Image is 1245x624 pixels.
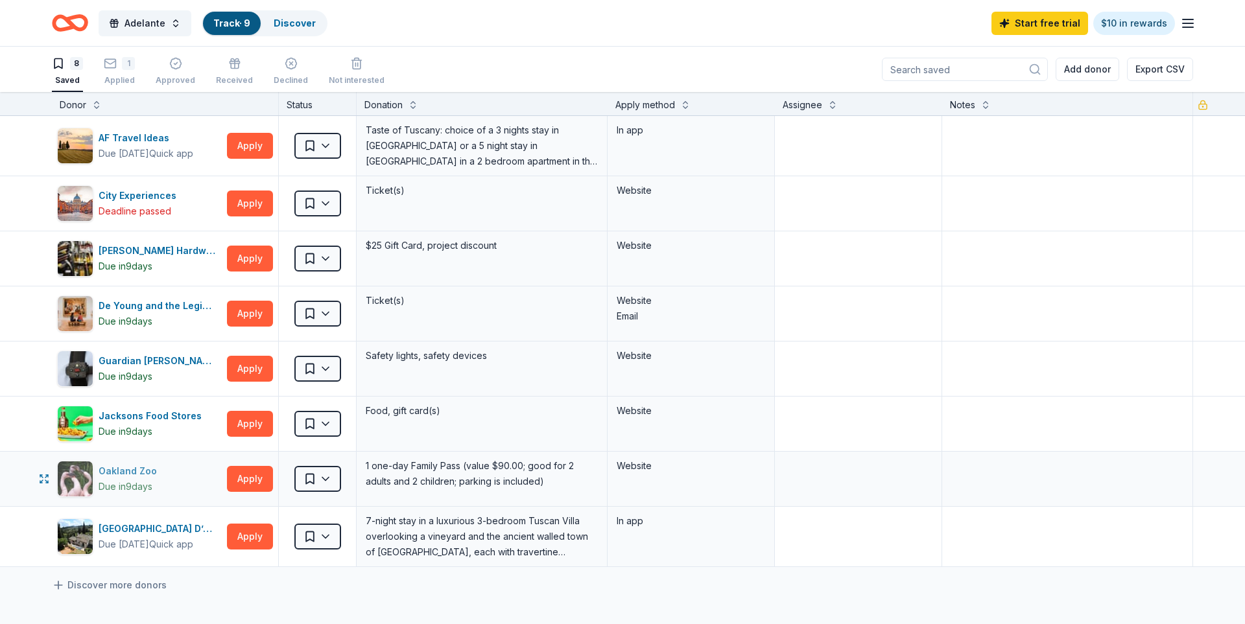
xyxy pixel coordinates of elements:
[149,538,193,551] div: Quick app
[99,203,171,219] div: Deadline passed
[52,52,83,92] button: 8Saved
[227,246,273,272] button: Apply
[617,238,765,253] div: Website
[1093,12,1175,35] a: $10 in rewards
[58,351,93,386] img: Image for Guardian Angel Device
[104,75,135,86] div: Applied
[227,356,273,382] button: Apply
[216,75,253,86] div: Received
[227,301,273,327] button: Apply
[364,237,599,255] div: $25 Gift Card, project discount
[58,406,93,441] img: Image for Jacksons Food Stores
[99,479,152,494] div: Due in 9 days
[274,75,308,86] div: Declined
[364,512,599,561] div: 7-night stay in a luxurious 3-bedroom Tuscan Villa overlooking a vineyard and the ancient walled ...
[991,12,1088,35] a: Start free trial
[364,292,599,310] div: Ticket(s)
[329,52,385,92] button: Not interested
[1056,58,1119,81] button: Add donor
[99,10,191,36] button: Adelante
[99,463,162,479] div: Oakland Zoo
[149,147,193,160] div: Quick app
[99,243,222,259] div: [PERSON_NAME] Hardware
[58,128,93,163] img: Image for AF Travel Ideas
[617,458,765,474] div: Website
[57,518,222,555] button: Image for Villa Sogni D’Oro[GEOGRAPHIC_DATA] D’OroDue [DATE]Quick app
[58,241,93,276] img: Image for Cole Hardware
[279,92,357,115] div: Status
[57,406,222,442] button: Image for Jacksons Food StoresJacksons Food StoresDue in9days
[99,188,182,203] div: City Experiences
[57,240,222,277] button: Image for Cole Hardware[PERSON_NAME] HardwareDue in9days
[99,314,152,329] div: Due in 9 days
[57,351,222,387] button: Image for Guardian Angel DeviceGuardian [PERSON_NAME]Due in9days
[99,537,149,552] div: Due [DATE]
[364,457,599,491] div: 1 one-day Family Pass (value $90.00; good for 2 adults and 2 children; parking is included)
[274,17,316,29] a: Discover
[156,75,195,86] div: Approved
[882,58,1048,81] input: Search saved
[227,133,273,159] button: Apply
[615,97,675,113] div: Apply method
[58,461,93,496] img: Image for Oakland Zoo
[617,513,765,529] div: In app
[57,185,222,222] button: Image for City ExperiencesCity ExperiencesDeadline passed
[227,466,273,492] button: Apply
[617,122,765,138] div: In app
[213,17,250,29] a: Track· 9
[329,75,385,86] div: Not interested
[364,97,403,113] div: Donation
[104,52,135,92] button: 1Applied
[122,57,135,70] div: 1
[99,408,207,424] div: Jacksons Food Stores
[52,577,167,593] a: Discover more donors
[617,403,765,419] div: Website
[99,130,193,146] div: AF Travel Ideas
[202,10,327,36] button: Track· 9Discover
[227,411,273,437] button: Apply
[216,52,253,92] button: Received
[99,353,222,369] div: Guardian [PERSON_NAME]
[364,402,599,420] div: Food, gift card(s)
[58,296,93,331] img: Image for De Young and the Legion of Honors
[950,97,975,113] div: Notes
[70,57,83,70] div: 8
[364,121,599,170] div: Taste of Tuscany: choice of a 3 nights stay in [GEOGRAPHIC_DATA] or a 5 night stay in [GEOGRAPHIC...
[617,183,765,198] div: Website
[227,524,273,549] button: Apply
[783,97,822,113] div: Assignee
[99,259,152,274] div: Due in 9 days
[52,75,83,86] div: Saved
[156,52,195,92] button: Approved
[1127,58,1193,81] button: Export CSV
[57,128,222,164] button: Image for AF Travel IdeasAF Travel IdeasDue [DATE]Quick app
[364,181,599,200] div: Ticket(s)
[99,424,152,439] div: Due in 9 days
[617,348,765,364] div: Website
[99,369,152,384] div: Due in 9 days
[124,16,165,31] span: Adelante
[227,191,273,216] button: Apply
[52,8,88,38] a: Home
[617,308,765,324] div: Email
[57,461,222,497] button: Image for Oakland ZooOakland ZooDue in9days
[58,186,93,221] img: Image for City Experiences
[57,295,222,332] button: Image for De Young and the Legion of HonorsDe Young and the Legion of HonorsDue in9days
[364,347,599,365] div: Safety lights, safety devices
[274,52,308,92] button: Declined
[99,521,222,537] div: [GEOGRAPHIC_DATA] D’Oro
[60,97,86,113] div: Donor
[99,298,222,314] div: De Young and the Legion of Honors
[617,293,765,308] div: Website
[99,146,149,161] div: Due [DATE]
[58,519,93,554] img: Image for Villa Sogni D’Oro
